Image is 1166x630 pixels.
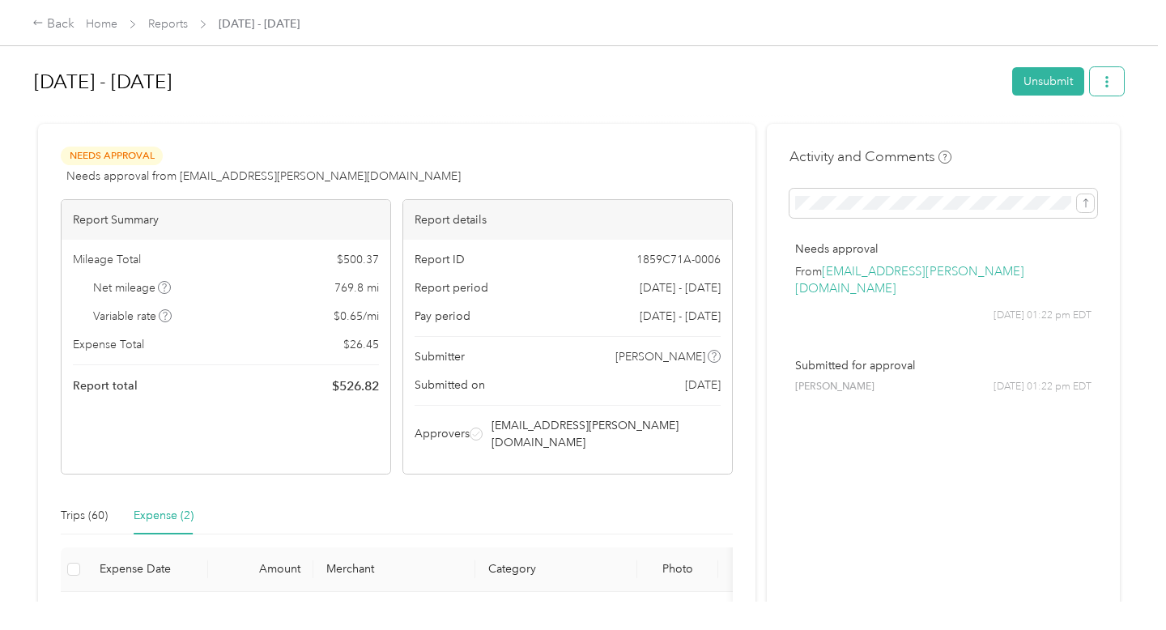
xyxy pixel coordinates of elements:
span: Net mileage [93,279,172,296]
span: [DATE] [685,377,721,394]
span: Submitter [415,348,465,365]
span: Needs approval from [EMAIL_ADDRESS][PERSON_NAME][DOMAIN_NAME] [66,168,461,185]
span: Expense Total [73,336,144,353]
div: Expense (2) [134,507,194,525]
th: Amount [208,547,313,592]
span: Pay period [415,308,470,325]
iframe: Everlance-gr Chat Button Frame [1075,539,1166,630]
a: Reports [148,17,188,31]
button: Unsubmit [1012,67,1084,96]
span: $ 526.82 [332,377,379,396]
a: [EMAIL_ADDRESS][PERSON_NAME][DOMAIN_NAME] [795,264,1024,296]
div: Back [32,15,74,34]
span: Submitted on [415,377,485,394]
h1: Sep 1 - 30, 2025 [34,62,1001,101]
span: [DATE] - [DATE] [640,308,721,325]
span: Needs Approval [61,147,163,165]
span: [DATE] 01:22 pm EDT [994,380,1092,394]
span: [PERSON_NAME] [795,380,874,394]
span: 769.8 mi [334,279,379,296]
th: Photo [637,547,718,592]
span: [DATE] - [DATE] [219,15,300,32]
th: Expense Date [87,547,208,592]
span: Mileage Total [73,251,141,268]
th: Merchant [313,547,475,592]
span: Report total [73,377,138,394]
span: 1859C71A-0006 [636,251,721,268]
span: $ 500.37 [337,251,379,268]
span: Report period [415,279,488,296]
span: $ 0.65 / mi [334,308,379,325]
th: Category [475,547,637,592]
span: $ 26.45 [343,336,379,353]
span: [EMAIL_ADDRESS][PERSON_NAME][DOMAIN_NAME] [492,417,718,451]
h4: Activity and Comments [789,147,951,167]
div: Report details [403,200,732,240]
span: [DATE] 01:22 pm EDT [994,309,1092,323]
span: [DATE] - [DATE] [640,279,721,296]
th: Notes [718,547,799,592]
p: Needs approval [795,241,1092,258]
a: Home [86,17,117,31]
div: Report Summary [62,200,390,240]
p: Submitted for approval [795,357,1092,374]
p: From [795,263,1092,297]
span: Variable rate [93,308,172,325]
span: [PERSON_NAME] [615,348,705,365]
span: Report ID [415,251,465,268]
span: Approvers [415,425,470,442]
div: Trips (60) [61,507,108,525]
